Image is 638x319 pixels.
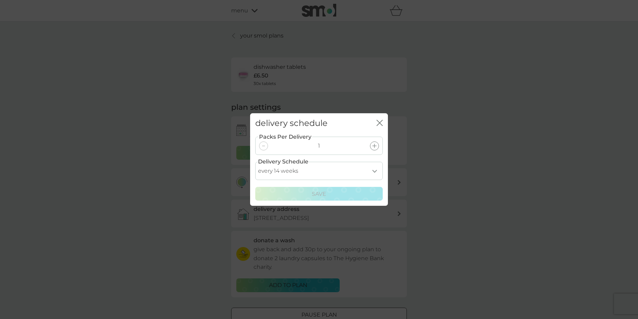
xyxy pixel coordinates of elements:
label: Packs Per Delivery [258,132,312,141]
button: close [377,120,383,127]
p: Save [312,190,326,199]
button: Save [255,187,383,201]
label: Delivery Schedule [258,157,308,166]
p: 1 [318,141,320,150]
h2: delivery schedule [255,118,328,128]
